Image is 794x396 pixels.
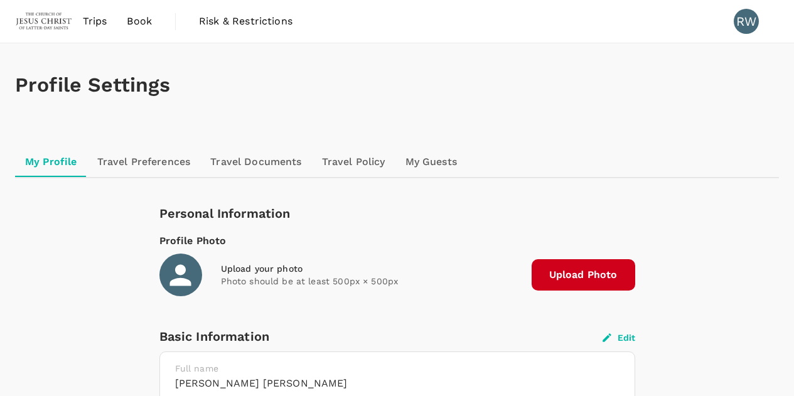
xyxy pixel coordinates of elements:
p: Full name [175,362,620,375]
div: Profile Photo [159,233,635,249]
div: Upload your photo [221,262,522,275]
a: My Profile [15,147,87,177]
p: Photo should be at least 500px × 500px [221,275,522,287]
span: Book [127,14,152,29]
a: Travel Policy [312,147,395,177]
h1: Profile Settings [15,73,779,97]
button: Edit [603,332,635,343]
span: Upload Photo [532,259,635,291]
a: Travel Preferences [87,147,201,177]
h6: [PERSON_NAME] [PERSON_NAME] [175,375,620,392]
a: My Guests [395,147,467,177]
div: Personal Information [159,203,635,223]
a: Travel Documents [200,147,311,177]
span: Risk & Restrictions [199,14,292,29]
div: RW [734,9,759,34]
span: Trips [83,14,107,29]
img: The Malaysian Church of Jesus Christ of Latter-day Saints [15,8,73,35]
div: Basic Information [159,326,603,346]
